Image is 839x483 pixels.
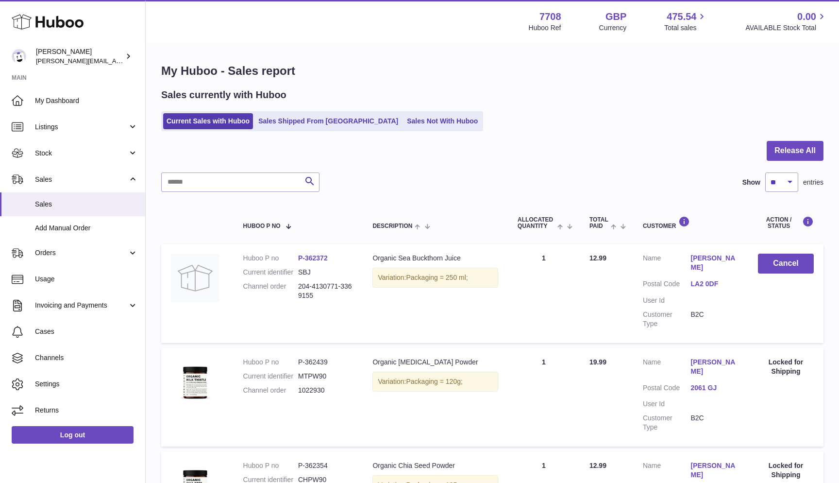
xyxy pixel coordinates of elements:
[12,426,134,444] a: Log out
[372,461,498,470] div: Organic Chia Seed Powder
[797,10,816,23] span: 0.00
[664,23,707,33] span: Total sales
[298,282,353,300] dd: 204-4130771-3369155
[691,461,739,480] a: [PERSON_NAME]
[803,178,823,187] span: entries
[643,399,691,409] dt: User Id
[243,358,298,367] dt: Huboo P no
[589,358,606,366] span: 19.99
[298,358,353,367] dd: P-362439
[171,358,219,406] img: 77081700557599.jpg
[35,379,138,389] span: Settings
[372,268,498,288] div: Variation:
[403,113,481,129] a: Sales Not With Huboo
[35,96,138,105] span: My Dashboard
[298,461,353,470] dd: P-362354
[529,23,561,33] div: Huboo Ref
[298,372,353,381] dd: MTPW90
[767,141,823,161] button: Release All
[243,282,298,300] dt: Channel order
[643,358,691,379] dt: Name
[745,23,827,33] span: AVAILABLE Stock Total
[664,10,707,33] a: 475.54 Total sales
[758,358,814,376] div: Locked for Shipping
[643,310,691,328] dt: Customer Type
[372,223,412,229] span: Description
[161,88,286,102] h2: Sales currently with Huboo
[758,461,814,480] div: Locked for Shipping
[243,386,298,395] dt: Channel order
[35,175,128,184] span: Sales
[161,63,823,79] h1: My Huboo - Sales report
[406,378,462,385] span: Packaging = 120g;
[691,310,739,328] dd: B2C
[35,224,138,233] span: Add Manual Order
[758,254,814,274] button: Cancel
[643,383,691,395] dt: Postal Code
[745,10,827,33] a: 0.00 AVAILABLE Stock Total
[35,122,128,132] span: Listings
[36,57,195,65] span: [PERSON_NAME][EMAIL_ADDRESS][DOMAIN_NAME]
[589,462,606,469] span: 12.99
[508,348,580,447] td: 1
[255,113,402,129] a: Sales Shipped From [GEOGRAPHIC_DATA]
[35,301,128,310] span: Invoicing and Payments
[643,279,691,291] dt: Postal Code
[508,244,580,343] td: 1
[35,200,138,209] span: Sales
[243,223,281,229] span: Huboo P no
[372,372,498,392] div: Variation:
[605,10,626,23] strong: GBP
[372,358,498,367] div: Organic [MEDICAL_DATA] Powder
[643,461,691,482] dt: Name
[539,10,561,23] strong: 7708
[589,217,608,229] span: Total paid
[163,113,253,129] a: Current Sales with Huboo
[643,414,691,432] dt: Customer Type
[691,414,739,432] dd: B2C
[171,254,219,302] img: no-photo.jpg
[243,372,298,381] dt: Current identifier
[35,353,138,362] span: Channels
[298,268,353,277] dd: SBJ
[372,254,498,263] div: Organic Sea Buckthorn Juice
[667,10,696,23] span: 475.54
[643,254,691,275] dt: Name
[742,178,760,187] label: Show
[599,23,627,33] div: Currency
[298,254,328,262] a: P-362372
[35,149,128,158] span: Stock
[643,296,691,305] dt: User Id
[35,248,128,258] span: Orders
[589,254,606,262] span: 12.99
[643,216,738,229] div: Customer
[35,406,138,415] span: Returns
[12,49,26,64] img: victor@erbology.co
[298,386,353,395] dd: 1022930
[36,47,123,66] div: [PERSON_NAME]
[758,216,814,229] div: Action / Status
[518,217,555,229] span: ALLOCATED Quantity
[691,279,739,289] a: LA2 0DF
[243,461,298,470] dt: Huboo P no
[406,274,468,281] span: Packaging = 250 ml;
[691,383,739,393] a: 2061 GJ
[243,254,298,263] dt: Huboo P no
[35,275,138,284] span: Usage
[691,254,739,272] a: [PERSON_NAME]
[35,327,138,336] span: Cases
[243,268,298,277] dt: Current identifier
[691,358,739,376] a: [PERSON_NAME]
